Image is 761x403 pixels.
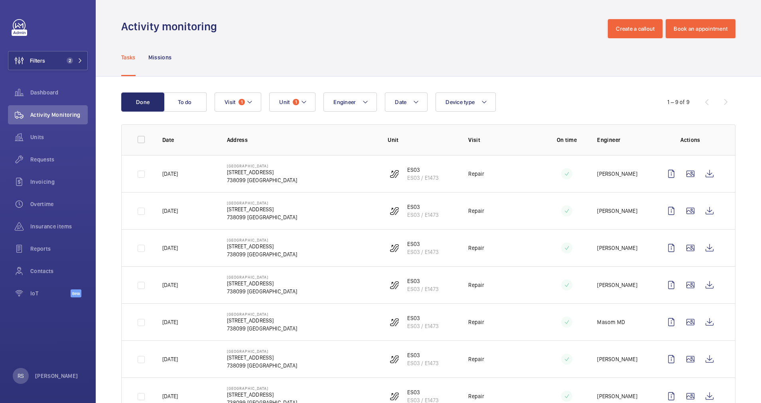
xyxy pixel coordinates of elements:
button: To do [164,92,207,112]
p: Tasks [121,53,136,61]
img: escalator.svg [390,317,399,327]
p: ES03 / E1473 [407,248,439,256]
img: escalator.svg [390,243,399,253]
p: [DATE] [162,318,178,326]
span: 1 [293,99,299,105]
span: Invoicing [30,178,88,186]
p: [STREET_ADDRESS] [227,354,297,362]
p: ES03 / E1473 [407,211,439,219]
p: ES03 / E1473 [407,322,439,330]
p: [PERSON_NAME] [597,170,637,178]
p: On time [549,136,584,144]
p: Masom MD [597,318,625,326]
p: Repair [468,318,484,326]
p: Visit [468,136,536,144]
p: 738099 [GEOGRAPHIC_DATA] [227,324,297,332]
img: escalator.svg [390,354,399,364]
p: Repair [468,207,484,215]
p: [GEOGRAPHIC_DATA] [227,275,297,279]
span: 2 [67,57,73,64]
p: Missions [148,53,172,61]
p: [PERSON_NAME] [597,281,637,289]
button: Engineer [323,92,377,112]
p: ES03 [407,351,439,359]
p: Address [227,136,375,144]
p: [DATE] [162,355,178,363]
span: Overtime [30,200,88,208]
p: [GEOGRAPHIC_DATA] [227,386,297,391]
p: 738099 [GEOGRAPHIC_DATA] [227,250,297,258]
button: Device type [436,92,496,112]
span: Insurance items [30,222,88,230]
p: [STREET_ADDRESS] [227,317,297,324]
p: [PERSON_NAME] [597,244,637,252]
p: RS [18,372,24,380]
p: 738099 [GEOGRAPHIC_DATA] [227,213,297,221]
img: escalator.svg [390,206,399,216]
p: [STREET_ADDRESS] [227,168,297,176]
p: [STREET_ADDRESS] [227,279,297,287]
p: [PERSON_NAME] [597,355,637,363]
span: 1 [239,99,245,105]
p: ES03 / E1473 [407,359,439,367]
p: [DATE] [162,281,178,289]
span: Units [30,133,88,141]
span: IoT [30,289,71,297]
p: [DATE] [162,170,178,178]
p: Repair [468,244,484,252]
p: [PERSON_NAME] [597,392,637,400]
span: Visit [225,99,235,105]
p: [GEOGRAPHIC_DATA] [227,163,297,168]
p: Repair [468,170,484,178]
p: [GEOGRAPHIC_DATA] [227,238,297,242]
span: Unit [279,99,290,105]
div: 1 – 9 of 9 [667,98,690,106]
img: escalator.svg [390,169,399,179]
img: escalator.svg [390,280,399,290]
span: Date [395,99,406,105]
span: Activity Monitoring [30,111,88,119]
p: [PERSON_NAME] [597,207,637,215]
p: Date [162,136,214,144]
p: Repair [468,392,484,400]
span: Beta [71,289,81,297]
p: [STREET_ADDRESS] [227,242,297,250]
p: ES03 [407,166,439,174]
span: Filters [30,57,45,65]
button: Create a callout [608,19,662,38]
p: [STREET_ADDRESS] [227,205,297,213]
p: ES03 / E1473 [407,285,439,293]
p: Unit [388,136,455,144]
button: Date [385,92,428,112]
p: [STREET_ADDRESS] [227,391,297,399]
button: Filters2 [8,51,88,70]
span: Requests [30,155,88,163]
span: Engineer [333,99,356,105]
p: [GEOGRAPHIC_DATA] [227,349,297,354]
p: ES03 [407,314,439,322]
span: Device type [446,99,475,105]
p: Repair [468,281,484,289]
span: Contacts [30,267,88,275]
img: escalator.svg [390,391,399,401]
p: Actions [662,136,719,144]
p: Engineer [597,136,649,144]
p: ES03 [407,277,439,285]
p: [DATE] [162,244,178,252]
button: Unit1 [269,92,315,112]
p: 738099 [GEOGRAPHIC_DATA] [227,287,297,295]
p: [DATE] [162,392,178,400]
p: [GEOGRAPHIC_DATA] [227,201,297,205]
h1: Activity monitoring [121,19,222,34]
p: ES03 [407,388,439,396]
button: Book an appointment [666,19,735,38]
button: Visit1 [215,92,261,112]
p: [GEOGRAPHIC_DATA] [227,312,297,317]
p: 738099 [GEOGRAPHIC_DATA] [227,362,297,370]
p: ES03 / E1473 [407,174,439,182]
p: [DATE] [162,207,178,215]
span: Reports [30,245,88,253]
p: Repair [468,355,484,363]
p: 738099 [GEOGRAPHIC_DATA] [227,176,297,184]
p: ES03 [407,203,439,211]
